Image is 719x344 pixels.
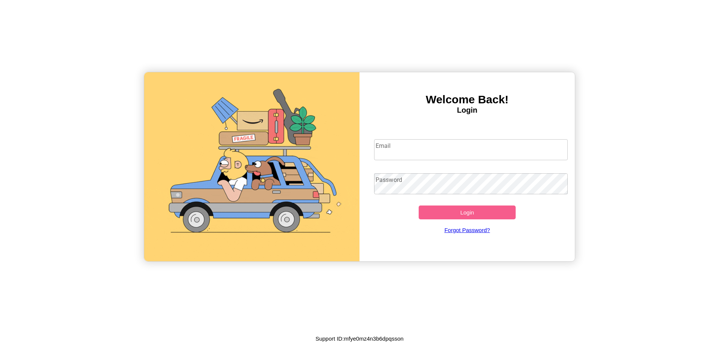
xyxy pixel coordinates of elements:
[359,106,575,115] h4: Login
[370,219,564,241] a: Forgot Password?
[419,206,516,219] button: Login
[144,72,359,261] img: gif
[315,334,403,344] p: Support ID: mfye0mz4n3b6dpqsson
[359,93,575,106] h3: Welcome Back!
